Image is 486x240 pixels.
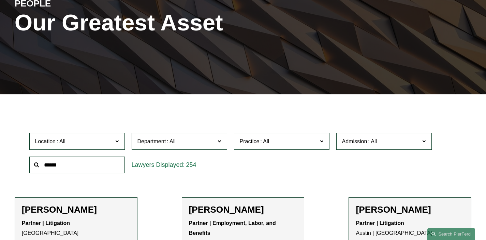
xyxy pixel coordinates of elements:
strong: Partner | Litigation [356,220,404,226]
h1: Our Greatest Asset [15,10,319,36]
p: [GEOGRAPHIC_DATA] [22,218,130,238]
h2: [PERSON_NAME] [189,204,297,215]
span: Department [137,138,166,144]
span: Admission [342,138,367,144]
h2: [PERSON_NAME] [356,204,464,215]
strong: Partner | Employment, Labor, and Benefits [189,220,278,236]
span: Practice [240,138,260,144]
p: Austin | [GEOGRAPHIC_DATA] [356,218,464,238]
h2: [PERSON_NAME] [22,204,130,215]
span: Location [35,138,56,144]
strong: Partner | Litigation [22,220,70,226]
a: Search this site [427,228,475,240]
span: 254 [186,161,196,168]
